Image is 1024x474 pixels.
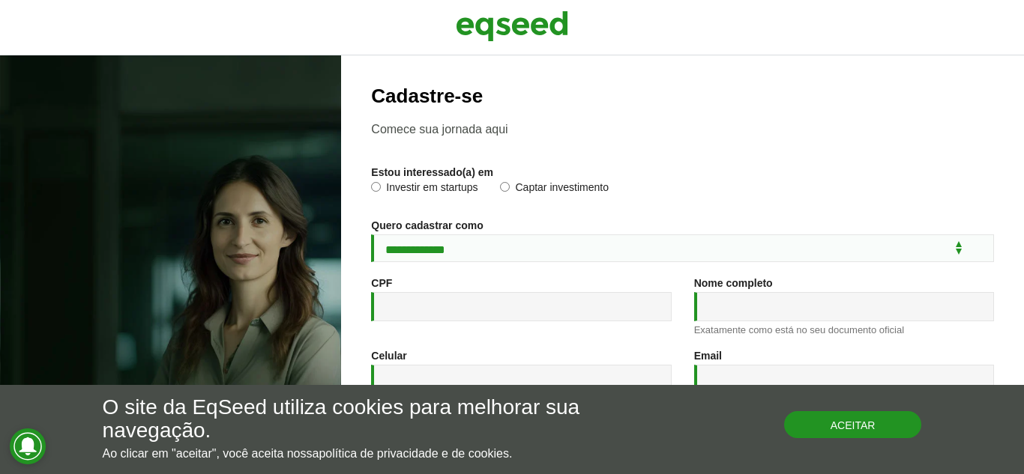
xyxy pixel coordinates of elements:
label: Estou interessado(a) em [371,167,493,177]
button: Aceitar [784,411,922,438]
h5: O site da EqSeed utiliza cookies para melhorar sua navegação. [103,396,594,443]
label: Nome completo [694,278,773,288]
label: Email [694,350,722,361]
a: política de privacidade e de cookies [319,448,509,460]
img: EqSeed Logo [456,7,568,45]
label: Celular [371,350,406,361]
input: Investir em startups [371,182,381,192]
label: Quero cadastrar como [371,220,483,231]
p: Comece sua jornada aqui [371,122,994,136]
input: Captar investimento [500,182,510,192]
p: Ao clicar em "aceitar", você aceita nossa . [103,446,594,461]
label: Investir em startups [371,182,478,197]
label: CPF [371,278,392,288]
label: Captar investimento [500,182,609,197]
div: Exatamente como está no seu documento oficial [694,325,994,335]
h2: Cadastre-se [371,85,994,107]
